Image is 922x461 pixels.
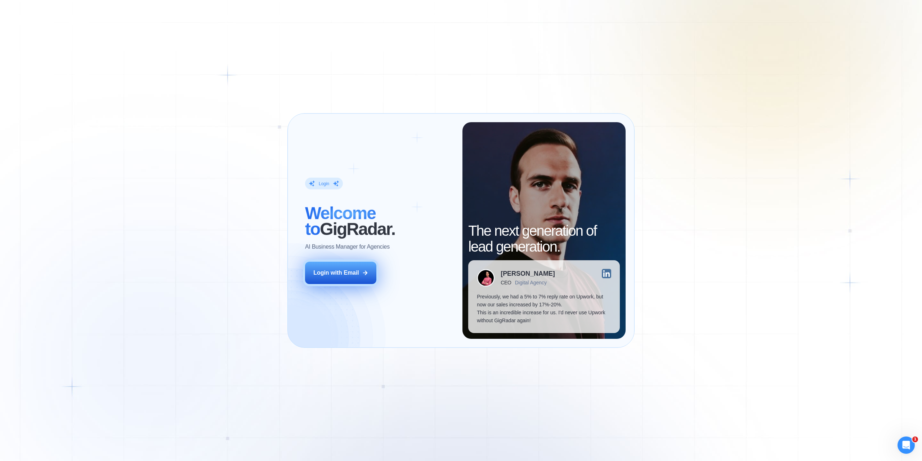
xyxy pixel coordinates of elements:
div: Login [319,181,329,186]
button: Login with Email [305,262,376,284]
div: CEO [501,280,511,285]
div: Login with Email [313,269,359,277]
iframe: Intercom live chat [898,436,915,454]
span: Welcome to [305,204,376,239]
p: Previously, we had a 5% to 7% reply rate on Upwork, but now our sales increased by 17%-20%. This ... [477,293,611,324]
div: [PERSON_NAME] [501,270,555,277]
h2: The next generation of lead generation. [468,223,619,254]
p: AI Business Manager for Agencies [305,243,390,251]
span: 1 [912,436,918,442]
div: Digital Agency [515,280,547,285]
h2: ‍ GigRadar. [305,205,454,237]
